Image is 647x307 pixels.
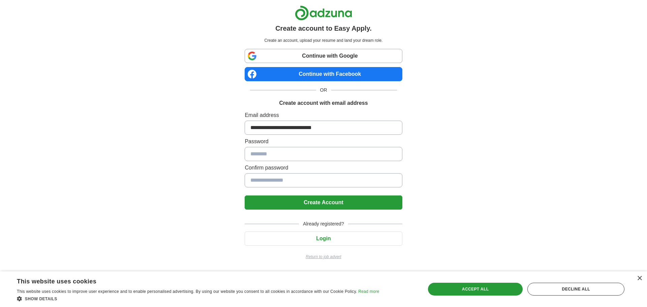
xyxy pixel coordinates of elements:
[245,67,402,81] a: Continue with Facebook
[275,23,372,33] h1: Create account to Easy Apply.
[25,297,57,301] span: Show details
[245,111,402,119] label: Email address
[295,5,352,21] img: Adzuna logo
[245,195,402,210] button: Create Account
[245,137,402,146] label: Password
[299,220,348,227] span: Already registered?
[358,289,379,294] a: Read more, opens a new window
[637,276,642,281] div: Close
[245,49,402,63] a: Continue with Google
[428,283,523,296] div: Accept all
[245,236,402,241] a: Login
[17,289,357,294] span: This website uses cookies to improve user experience and to enable personalised advertising. By u...
[17,275,362,285] div: This website uses cookies
[245,164,402,172] label: Confirm password
[279,99,368,107] h1: Create account with email address
[527,283,624,296] div: Decline all
[246,37,401,43] p: Create an account, upload your resume and land your dream role.
[245,254,402,260] a: Return to job advert
[17,295,379,302] div: Show details
[316,87,331,94] span: OR
[245,232,402,246] button: Login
